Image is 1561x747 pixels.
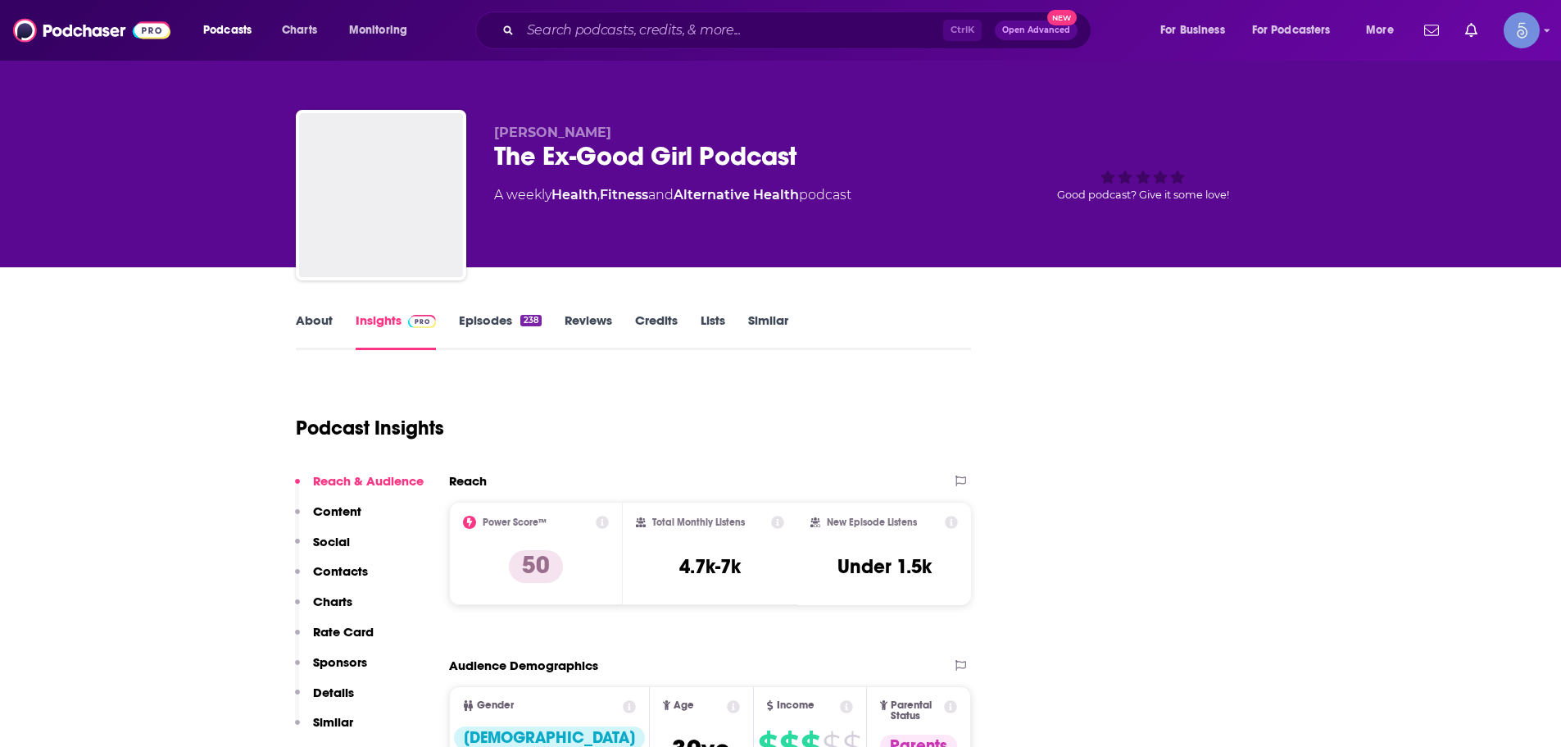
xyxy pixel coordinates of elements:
[1149,17,1246,43] button: open menu
[449,473,487,489] h2: Reach
[449,658,598,673] h2: Audience Demographics
[837,554,932,579] h3: Under 1.5k
[1047,10,1077,25] span: New
[1459,16,1484,44] a: Show notifications dropdown
[1366,19,1394,42] span: More
[313,473,424,489] p: Reach & Audience
[1241,17,1355,43] button: open menu
[494,125,611,140] span: [PERSON_NAME]
[349,19,407,42] span: Monitoring
[509,550,563,583] p: 50
[1160,19,1225,42] span: For Business
[313,654,367,670] p: Sponsors
[295,473,424,503] button: Reach & Audience
[995,20,1078,40] button: Open AdvancedNew
[943,20,982,41] span: Ctrl K
[295,534,350,564] button: Social
[356,312,437,350] a: InsightsPodchaser Pro
[271,17,327,43] a: Charts
[1355,17,1414,43] button: open menu
[296,312,333,350] a: About
[777,700,815,711] span: Income
[748,312,788,350] a: Similar
[1002,26,1070,34] span: Open Advanced
[295,654,367,685] button: Sponsors
[494,185,851,205] div: A weekly podcast
[338,17,429,43] button: open menu
[13,15,170,46] img: Podchaser - Follow, Share and Rate Podcasts
[520,17,943,43] input: Search podcasts, credits, & more...
[313,714,353,730] p: Similar
[295,685,354,715] button: Details
[296,416,444,440] h1: Podcast Insights
[1504,12,1540,48] img: User Profile
[1057,189,1229,201] span: Good podcast? Give it some love!
[408,315,437,328] img: Podchaser Pro
[674,700,694,711] span: Age
[477,700,514,711] span: Gender
[565,312,612,350] a: Reviews
[192,17,273,43] button: open menu
[313,685,354,700] p: Details
[674,187,799,203] a: Alternative Health
[313,534,350,549] p: Social
[652,517,745,528] h2: Total Monthly Listens
[313,594,352,609] p: Charts
[295,624,374,654] button: Rate Card
[295,714,353,745] button: Similar
[648,187,674,203] span: and
[891,700,942,722] span: Parental Status
[295,594,352,624] button: Charts
[635,312,678,350] a: Credits
[491,11,1107,49] div: Search podcasts, credits, & more...
[295,503,361,534] button: Content
[1252,19,1331,42] span: For Podcasters
[1504,12,1540,48] button: Show profile menu
[282,19,317,42] span: Charts
[313,563,368,579] p: Contacts
[600,187,648,203] a: Fitness
[597,187,600,203] span: ,
[1504,12,1540,48] span: Logged in as Spiral5-G1
[1418,16,1445,44] a: Show notifications dropdown
[483,517,547,528] h2: Power Score™
[313,503,361,519] p: Content
[203,19,252,42] span: Podcasts
[520,315,541,326] div: 238
[551,187,597,203] a: Health
[1020,125,1266,226] div: Good podcast? Give it some love!
[459,312,541,350] a: Episodes238
[701,312,725,350] a: Lists
[313,624,374,640] p: Rate Card
[827,517,917,528] h2: New Episode Listens
[295,563,368,594] button: Contacts
[679,554,741,579] h3: 4.7k-7k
